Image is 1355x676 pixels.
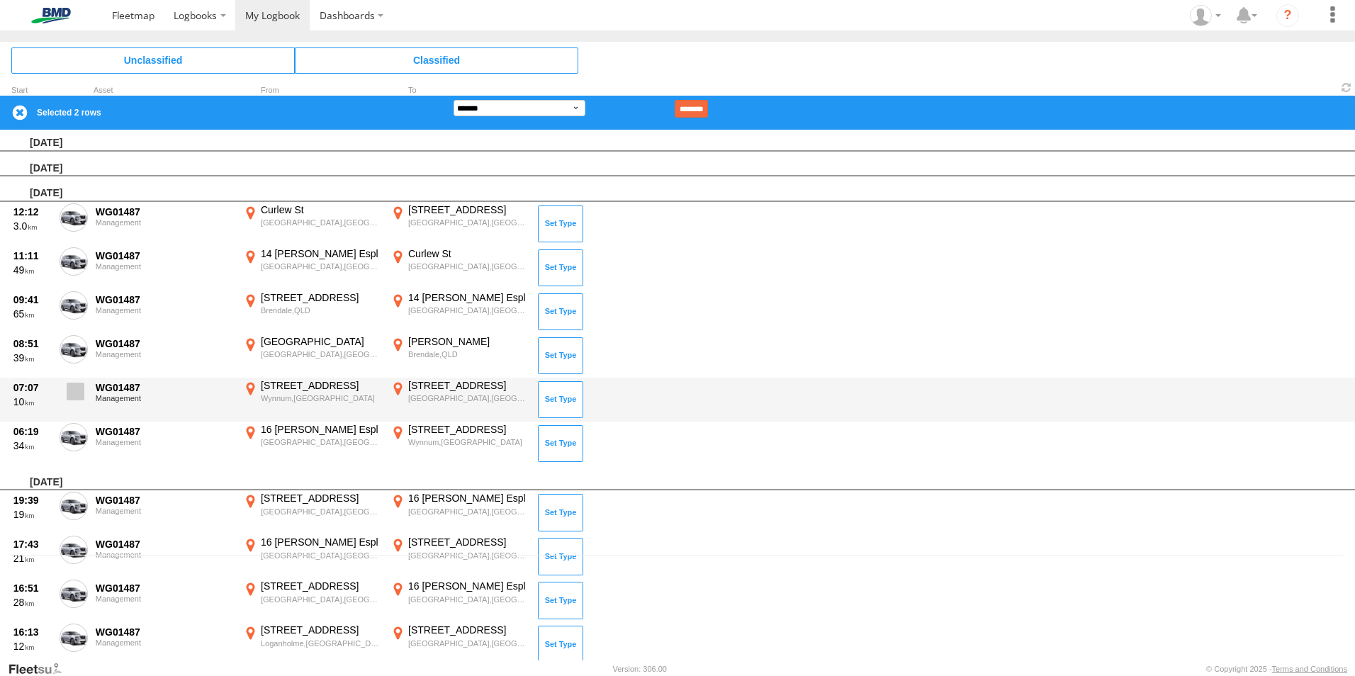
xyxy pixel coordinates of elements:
[241,203,383,244] label: Click to View Event Location
[13,508,52,521] div: 19
[261,492,381,505] div: [STREET_ADDRESS]
[241,87,383,94] div: From
[241,423,383,464] label: Click to View Event Location
[13,381,52,394] div: 07:07
[408,393,528,403] div: [GEOGRAPHIC_DATA],[GEOGRAPHIC_DATA]
[13,205,52,218] div: 12:12
[14,8,88,23] img: bmd-logo.svg
[538,337,583,374] button: Click to Set
[408,551,528,560] div: [GEOGRAPHIC_DATA],[GEOGRAPHIC_DATA]
[13,494,52,507] div: 19:39
[408,218,528,227] div: [GEOGRAPHIC_DATA],[GEOGRAPHIC_DATA]
[13,439,52,452] div: 34
[96,350,233,359] div: Management
[613,665,667,673] div: Version: 306.00
[96,582,233,595] div: WG01487
[261,349,381,359] div: [GEOGRAPHIC_DATA],[GEOGRAPHIC_DATA]
[261,335,381,348] div: [GEOGRAPHIC_DATA]
[388,580,530,621] label: Click to View Event Location
[408,437,528,447] div: Wynnum,[GEOGRAPHIC_DATA]
[13,538,52,551] div: 17:43
[261,638,381,648] div: Loganholme,[GEOGRAPHIC_DATA]
[261,580,381,592] div: [STREET_ADDRESS]
[261,305,381,315] div: Brendale,QLD
[96,262,233,271] div: Management
[408,536,528,548] div: [STREET_ADDRESS]
[538,381,583,418] button: Click to Set
[261,423,381,436] div: 16 [PERSON_NAME] Espl
[538,425,583,462] button: Click to Set
[96,551,233,559] div: Management
[241,492,383,533] label: Click to View Event Location
[388,247,530,288] label: Click to View Event Location
[408,305,528,315] div: [GEOGRAPHIC_DATA],[GEOGRAPHIC_DATA]
[13,220,52,232] div: 3.0
[388,423,530,464] label: Click to View Event Location
[96,337,233,350] div: WG01487
[241,335,383,376] label: Click to View Event Location
[538,582,583,619] button: Click to Set
[295,47,578,73] span: Click to view Classified Trips
[13,264,52,276] div: 49
[11,47,295,73] span: Click to view Unclassified Trips
[408,638,528,648] div: [GEOGRAPHIC_DATA],[GEOGRAPHIC_DATA]
[408,291,528,304] div: 14 [PERSON_NAME] Espl
[13,640,52,653] div: 12
[261,551,381,560] div: [GEOGRAPHIC_DATA],[GEOGRAPHIC_DATA]
[241,247,383,288] label: Click to View Event Location
[1206,665,1347,673] div: © Copyright 2025 -
[261,261,381,271] div: [GEOGRAPHIC_DATA],[GEOGRAPHIC_DATA]
[408,203,528,216] div: [STREET_ADDRESS]
[261,536,381,548] div: 16 [PERSON_NAME] Espl
[388,624,530,665] label: Click to View Event Location
[241,580,383,621] label: Click to View Event Location
[261,291,381,304] div: [STREET_ADDRESS]
[1272,665,1347,673] a: Terms and Conditions
[13,596,52,609] div: 28
[408,507,528,517] div: [GEOGRAPHIC_DATA],[GEOGRAPHIC_DATA]
[96,438,233,446] div: Management
[8,662,73,676] a: Visit our Website
[388,291,530,332] label: Click to View Event Location
[13,293,52,306] div: 09:41
[241,291,383,332] label: Click to View Event Location
[261,379,381,392] div: [STREET_ADDRESS]
[388,335,530,376] label: Click to View Event Location
[13,425,52,438] div: 06:19
[408,580,528,592] div: 16 [PERSON_NAME] Espl
[408,379,528,392] div: [STREET_ADDRESS]
[538,538,583,575] button: Click to Set
[408,595,528,604] div: [GEOGRAPHIC_DATA],[GEOGRAPHIC_DATA]
[96,638,233,647] div: Management
[241,624,383,665] label: Click to View Event Location
[388,87,530,94] div: To
[1185,5,1226,26] div: Andrew Millington
[408,423,528,436] div: [STREET_ADDRESS]
[388,536,530,577] label: Click to View Event Location
[13,582,52,595] div: 16:51
[96,218,233,227] div: Management
[261,507,381,517] div: [GEOGRAPHIC_DATA],[GEOGRAPHIC_DATA]
[408,261,528,271] div: [GEOGRAPHIC_DATA],[GEOGRAPHIC_DATA]
[96,249,233,262] div: WG01487
[261,437,381,447] div: [GEOGRAPHIC_DATA],[GEOGRAPHIC_DATA]
[261,624,381,636] div: [STREET_ADDRESS]
[388,379,530,420] label: Click to View Event Location
[241,536,383,577] label: Click to View Event Location
[1276,4,1299,27] i: ?
[241,379,383,420] label: Click to View Event Location
[96,595,233,603] div: Management
[13,395,52,408] div: 10
[13,337,52,350] div: 08:51
[408,349,528,359] div: Brendale,QLD
[261,595,381,604] div: [GEOGRAPHIC_DATA],[GEOGRAPHIC_DATA]
[96,507,233,515] div: Management
[1338,81,1355,94] span: Refresh
[388,203,530,244] label: Click to View Event Location
[13,249,52,262] div: 11:11
[408,247,528,260] div: Curlew St
[13,351,52,364] div: 39
[96,494,233,507] div: WG01487
[11,104,28,121] label: Clear Selection
[94,87,235,94] div: Asset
